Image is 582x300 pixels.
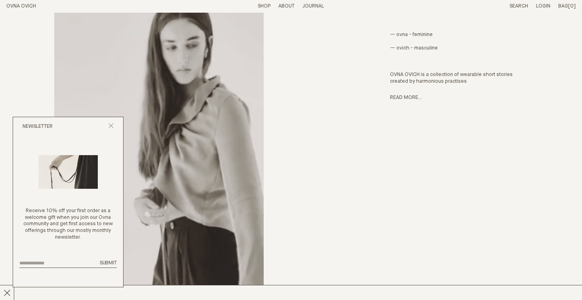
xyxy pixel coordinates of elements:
[23,123,53,130] h2: Newsletter
[278,3,295,10] summary: About
[390,32,528,85] p: — ovna - feminine — ovich - masculine OVNA OVICH is a collection of wearable short stories create...
[558,4,568,9] span: Bag
[6,4,36,9] a: Home
[19,208,117,241] p: Receive 10% off your first order as a welcome gift when you join our Ovna community and get first...
[108,123,114,131] button: Close popup
[258,4,270,9] a: Shop
[568,4,576,9] span: [0]
[100,260,117,267] button: Submit
[302,4,324,9] a: Journal
[536,4,550,9] a: Login
[100,260,117,266] span: Submit
[390,95,422,100] a: Read more...
[510,4,528,9] a: Search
